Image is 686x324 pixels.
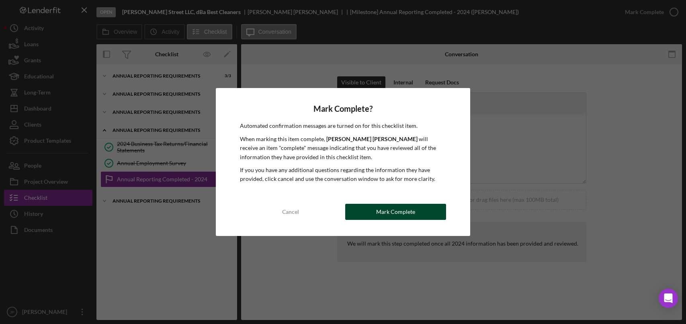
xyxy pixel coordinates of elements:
button: Cancel [240,204,341,220]
h4: Mark Complete? [240,104,446,113]
p: If you you have any additional questions regarding the information they have provided, click canc... [240,166,446,184]
div: Mark Complete [376,204,415,220]
b: [PERSON_NAME] [PERSON_NAME] [326,135,418,142]
p: Automated confirmation messages are turned on for this checklist item. [240,121,446,130]
p: When marking this item complete, will receive an item "complete" message indicating that you have... [240,135,446,162]
button: Mark Complete [345,204,446,220]
div: Cancel [282,204,299,220]
div: Open Intercom Messenger [659,289,678,308]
